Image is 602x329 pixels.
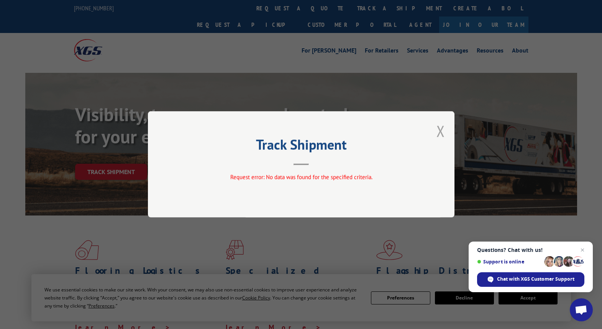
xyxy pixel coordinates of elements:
span: Request error: No data was found for the specified criteria. [230,174,372,181]
span: Chat with XGS Customer Support [497,276,574,283]
span: Close chat [578,245,587,255]
div: Chat with XGS Customer Support [477,272,584,287]
button: Close modal [436,121,445,141]
span: Support is online [477,259,541,265]
span: Questions? Chat with us! [477,247,584,253]
h2: Track Shipment [186,139,416,154]
div: Open chat [570,298,593,321]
